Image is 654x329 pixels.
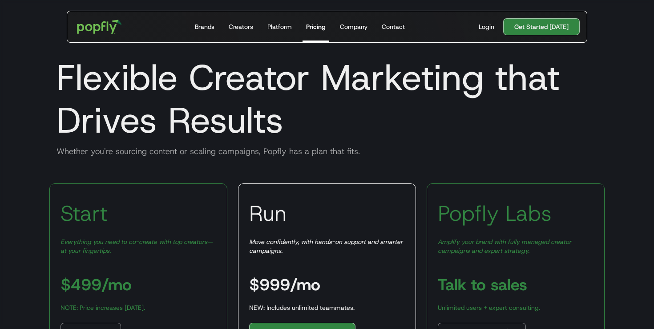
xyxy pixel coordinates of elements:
div: Pricing [306,22,326,31]
div: NEW: Includes unlimited teammates. [249,303,355,312]
h3: Talk to sales [438,276,527,292]
a: Pricing [303,11,329,42]
a: Creators [225,11,257,42]
div: Company [340,22,367,31]
div: Login [479,22,494,31]
h3: Popfly Labs [438,200,552,227]
div: Brands [195,22,214,31]
div: Unlimited users + expert consulting. [438,303,540,312]
em: Everything you need to co-create with top creators—at your fingertips. [61,238,213,255]
div: Contact [382,22,405,31]
h3: Run [249,200,287,227]
a: Login [475,22,498,31]
em: Amplify your brand with fully managed creator campaigns and expert strategy. [438,238,571,255]
h1: Flexible Creator Marketing that Drives Results [49,56,605,142]
h3: Start [61,200,108,227]
a: Brands [191,11,218,42]
div: NOTE: Price increases [DATE]. [61,303,145,312]
div: Whether you're sourcing content or scaling campaigns, Popfly has a plan that fits. [49,146,605,157]
a: Contact [378,11,408,42]
div: Platform [267,22,292,31]
h3: $999/mo [249,276,320,292]
a: Get Started [DATE] [503,18,580,35]
a: Company [336,11,371,42]
a: home [71,13,128,40]
em: Move confidently, with hands-on support and smarter campaigns. [249,238,403,255]
h3: $499/mo [61,276,132,292]
a: Platform [264,11,295,42]
div: Creators [229,22,253,31]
